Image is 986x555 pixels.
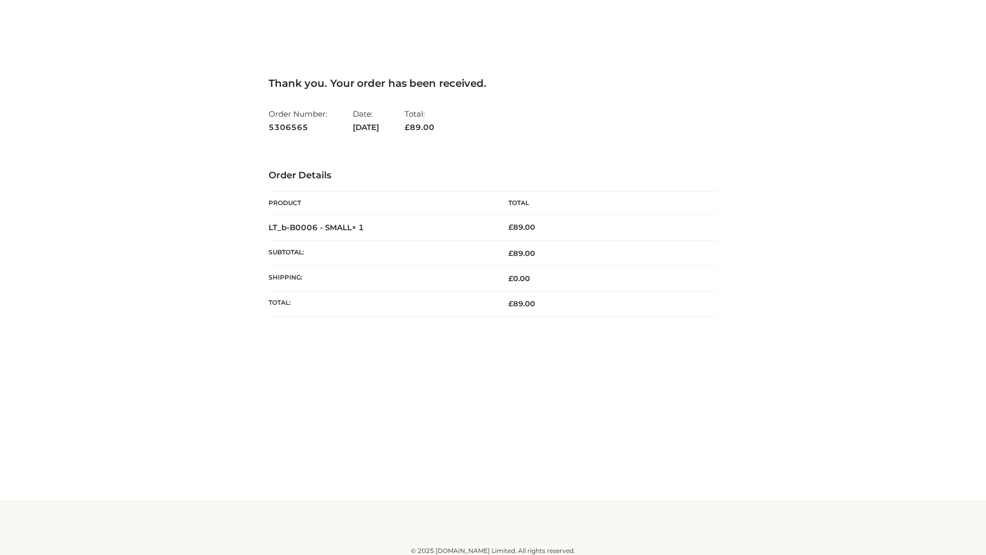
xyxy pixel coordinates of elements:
[405,105,434,136] li: Total:
[508,299,535,308] span: 89.00
[269,240,493,266] th: Subtotal:
[269,77,717,89] h3: Thank you. Your order has been received.
[508,274,530,283] bdi: 0.00
[353,121,379,134] strong: [DATE]
[269,266,493,291] th: Shipping:
[508,223,513,232] span: £
[269,291,493,317] th: Total:
[269,121,327,134] strong: 5306565
[493,192,717,215] th: Total
[508,299,513,308] span: £
[269,170,717,181] h3: Order Details
[269,105,327,136] li: Order Number:
[508,223,535,232] bdi: 89.00
[508,274,513,283] span: £
[508,249,535,258] span: 89.00
[269,192,493,215] th: Product
[352,223,364,232] strong: × 1
[508,249,513,258] span: £
[269,223,364,232] strong: LT_b-B0006 - SMALL
[405,122,410,132] span: £
[405,122,434,132] span: 89.00
[353,105,379,136] li: Date:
